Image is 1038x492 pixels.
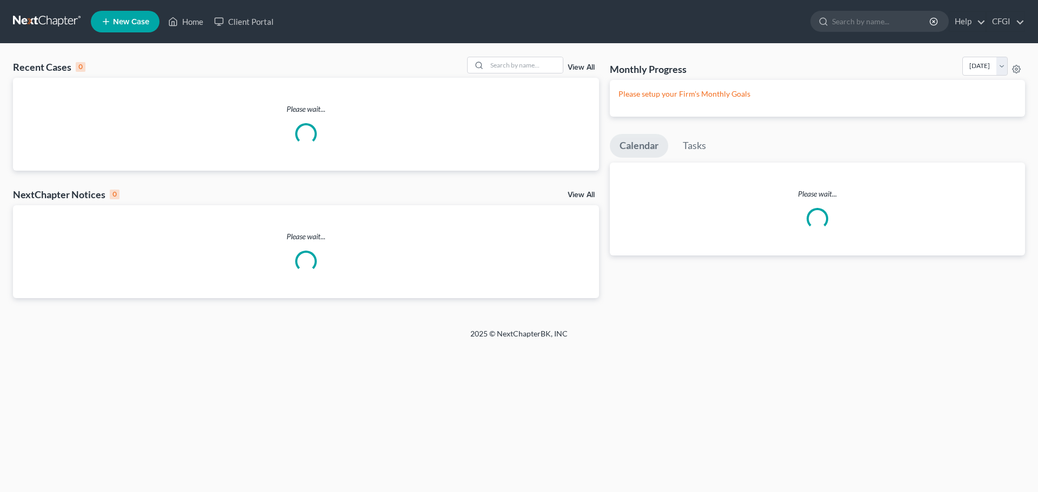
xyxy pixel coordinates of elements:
p: Please setup your Firm's Monthly Goals [618,89,1016,99]
div: 0 [110,190,119,199]
p: Please wait... [13,231,599,242]
input: Search by name... [487,57,563,73]
a: Client Portal [209,12,279,31]
a: View All [568,64,595,71]
a: Calendar [610,134,668,158]
p: Please wait... [610,188,1025,199]
a: Help [949,12,986,31]
div: NextChapter Notices [13,188,119,201]
a: Tasks [673,134,716,158]
input: Search by name... [832,11,931,31]
a: Home [163,12,209,31]
span: New Case [113,18,149,26]
a: View All [568,191,595,199]
a: CFGI [987,12,1024,31]
h3: Monthly Progress [610,63,687,76]
p: Please wait... [13,104,599,114]
div: 2025 © NextChapterBK, INC [211,328,827,348]
div: Recent Cases [13,60,85,73]
div: 0 [76,62,85,72]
